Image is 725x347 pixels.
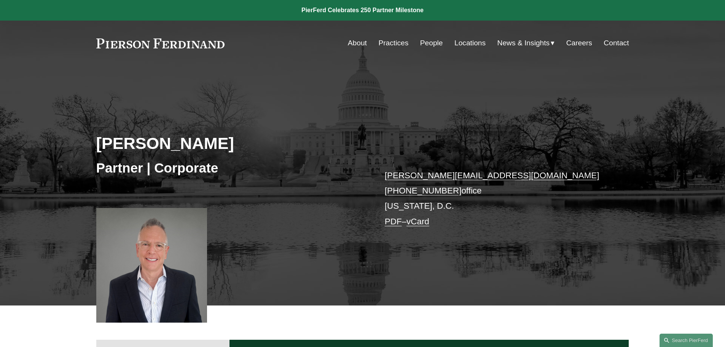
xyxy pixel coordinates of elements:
a: [PERSON_NAME][EMAIL_ADDRESS][DOMAIN_NAME] [385,171,599,180]
a: People [420,36,443,50]
h2: [PERSON_NAME] [96,133,363,153]
a: Locations [454,36,486,50]
a: Practices [378,36,408,50]
p: office [US_STATE], D.C. – [385,168,607,229]
a: Search this site [660,334,713,347]
a: folder dropdown [497,36,555,50]
span: News & Insights [497,37,550,50]
a: Careers [566,36,592,50]
a: [PHONE_NUMBER] [385,186,462,195]
a: PDF [385,217,402,226]
a: About [348,36,367,50]
h3: Partner | Corporate [96,160,363,176]
a: vCard [406,217,429,226]
a: Contact [604,36,629,50]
